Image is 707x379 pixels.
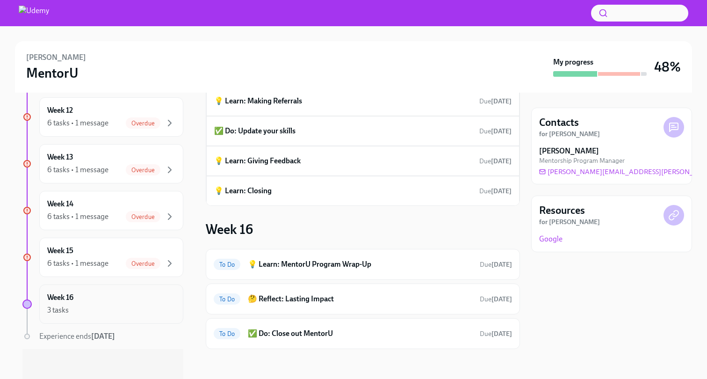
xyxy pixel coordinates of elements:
[480,260,512,269] span: September 5th, 2025 22:00
[214,156,301,166] h6: 💡 Learn: Giving Feedback
[26,52,86,63] h6: [PERSON_NAME]
[26,65,79,81] h3: MentorU
[47,152,73,162] h6: Week 13
[491,261,512,269] strong: [DATE]
[126,120,160,127] span: Overdue
[214,184,512,198] a: 💡 Learn: ClosingDue[DATE]
[47,246,73,256] h6: Week 15
[539,218,600,226] strong: for [PERSON_NAME]
[479,127,512,136] span: August 15th, 2025 22:00
[479,187,512,196] span: August 29th, 2025 22:00
[479,97,512,105] span: Due
[654,58,681,75] h3: 48%
[214,292,512,306] a: To Do🤔 Reflect: Lasting ImpactDue[DATE]
[47,165,108,175] div: 6 tasks • 1 message
[214,330,240,337] span: To Do
[480,329,512,338] span: September 5th, 2025 22:00
[39,332,115,341] span: Experience ends
[539,146,599,156] strong: [PERSON_NAME]
[126,260,160,267] span: Overdue
[553,57,593,67] strong: My progress
[214,94,512,108] a: 💡 Learn: Making ReferralsDue[DATE]
[491,187,512,195] strong: [DATE]
[214,154,512,168] a: 💡 Learn: Giving FeedbackDue[DATE]
[214,261,240,268] span: To Do
[22,97,183,137] a: Week 126 tasks • 1 messageOverdue
[491,295,512,303] strong: [DATE]
[480,261,512,269] span: Due
[22,144,183,183] a: Week 136 tasks • 1 messageOverdue
[479,157,512,166] span: August 22nd, 2025 22:00
[47,105,73,116] h6: Week 12
[539,156,625,165] span: Mentorship Program Manager
[214,326,512,341] a: To Do✅ Do: Close out MentorUDue[DATE]
[479,157,512,165] span: Due
[47,211,108,222] div: 6 tasks • 1 message
[22,284,183,324] a: Week 163 tasks
[47,118,108,128] div: 6 tasks • 1 message
[491,127,512,135] strong: [DATE]
[47,305,69,315] div: 3 tasks
[47,199,73,209] h6: Week 14
[248,259,472,270] h6: 💡 Learn: MentorU Program Wrap-Up
[539,130,600,138] strong: for [PERSON_NAME]
[214,296,240,303] span: To Do
[214,124,512,138] a: ✅ Do: Update your skillsDue[DATE]
[91,332,115,341] strong: [DATE]
[539,204,585,218] h4: Resources
[479,127,512,135] span: Due
[214,126,296,136] h6: ✅ Do: Update your skills
[539,116,579,130] h4: Contacts
[248,294,472,304] h6: 🤔 Reflect: Lasting Impact
[47,292,73,303] h6: Week 16
[19,6,49,21] img: Udemy
[480,295,512,304] span: September 5th, 2025 22:00
[126,213,160,220] span: Overdue
[480,295,512,303] span: Due
[248,328,472,339] h6: ✅ Do: Close out MentorU
[214,186,272,196] h6: 💡 Learn: Closing
[214,96,302,106] h6: 💡 Learn: Making Referrals
[480,330,512,338] span: Due
[479,97,512,106] span: August 15th, 2025 22:00
[491,330,512,338] strong: [DATE]
[491,97,512,105] strong: [DATE]
[479,187,512,195] span: Due
[539,234,563,244] a: Google
[206,221,253,238] h3: Week 16
[22,238,183,277] a: Week 156 tasks • 1 messageOverdue
[22,191,183,230] a: Week 146 tasks • 1 messageOverdue
[47,258,108,269] div: 6 tasks • 1 message
[214,257,512,272] a: To Do💡 Learn: MentorU Program Wrap-UpDue[DATE]
[491,157,512,165] strong: [DATE]
[126,167,160,174] span: Overdue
